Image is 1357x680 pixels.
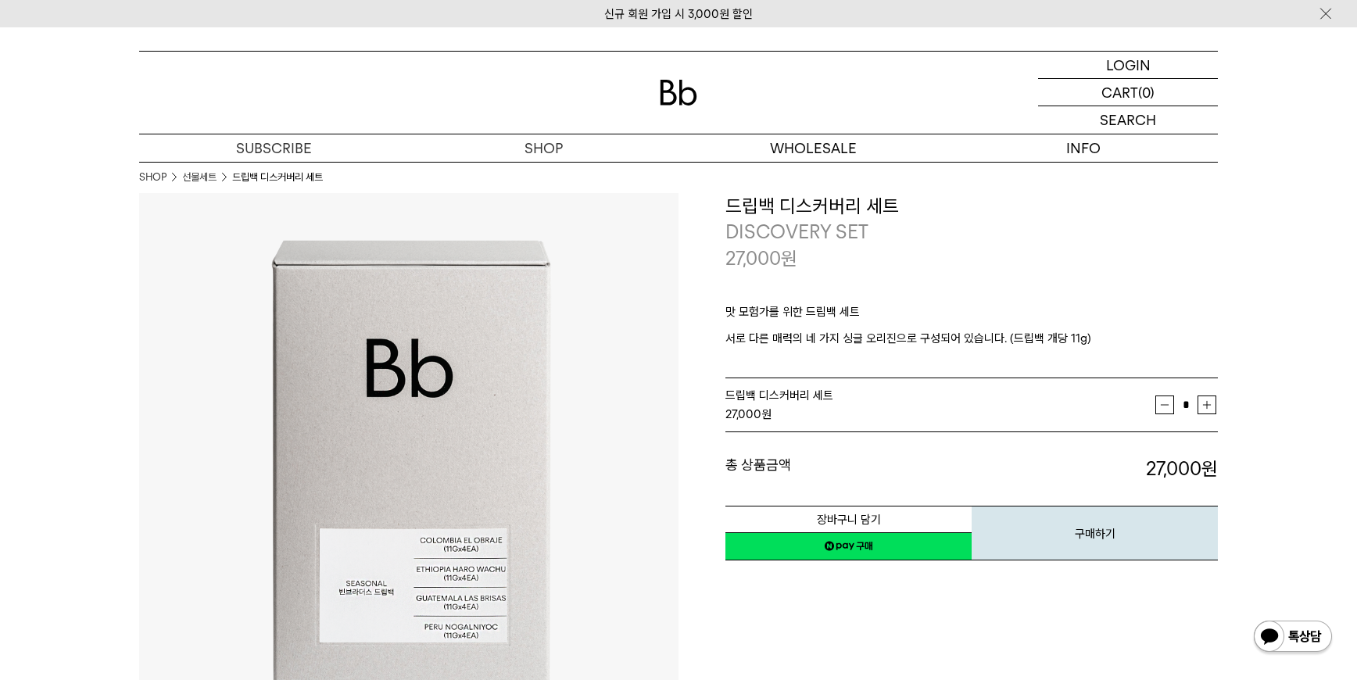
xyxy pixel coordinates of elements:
span: 드립백 디스커버리 세트 [725,388,833,403]
button: 증가 [1198,395,1216,414]
button: 감소 [1155,395,1174,414]
p: SEARCH [1100,106,1156,134]
li: 드립백 디스커버리 세트 [232,170,323,185]
p: (0) [1138,79,1155,106]
p: LOGIN [1106,52,1151,78]
a: 신규 회원 가입 시 3,000원 할인 [604,7,753,21]
h3: 드립백 디스커버리 세트 [725,193,1218,220]
strong: 27,000 [1146,457,1218,480]
p: 서로 다른 매력의 네 가지 싱글 오리진으로 구성되어 있습니다. (드립백 개당 11g) [725,329,1218,348]
button: 구매하기 [972,506,1218,560]
p: CART [1101,79,1138,106]
strong: 27,000 [725,407,761,421]
dt: 총 상품금액 [725,456,972,482]
a: 새창 [725,532,972,560]
p: 맛 모험가를 위한 드립백 세트 [725,302,1218,329]
a: SHOP [409,134,678,162]
b: 원 [1201,457,1218,480]
button: 장바구니 담기 [725,506,972,533]
a: 선물세트 [182,170,217,185]
p: 27,000 [725,245,797,272]
span: 원 [781,247,797,270]
p: WHOLESALE [678,134,948,162]
a: SHOP [139,170,166,185]
img: 로고 [660,80,697,106]
p: DISCOVERY SET [725,219,1218,245]
a: CART (0) [1038,79,1218,106]
a: SUBSCRIBE [139,134,409,162]
div: 원 [725,405,1155,424]
img: 카카오톡 채널 1:1 채팅 버튼 [1252,619,1334,657]
a: LOGIN [1038,52,1218,79]
p: INFO [948,134,1218,162]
